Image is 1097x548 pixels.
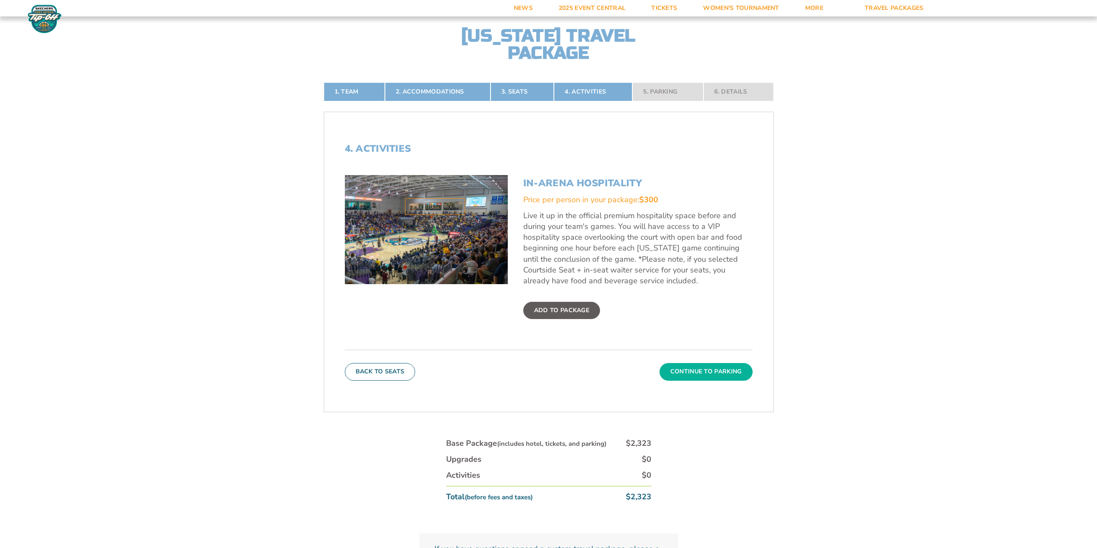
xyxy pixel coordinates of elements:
div: Activities [446,470,480,481]
button: Back To Seats [345,363,416,380]
span: $300 [639,194,658,205]
h2: 4. Activities [345,143,753,154]
h3: In-Arena Hospitality [523,178,753,189]
div: $2,323 [626,438,651,449]
div: Total [446,492,533,502]
a: 2. Accommodations [385,82,491,101]
small: (before fees and taxes) [465,493,533,501]
a: 3. Seats [491,82,554,101]
div: $0 [642,470,651,481]
div: $2,323 [626,492,651,502]
img: Fort Myers Tip-Off [26,4,63,34]
label: Add To Package [523,302,600,319]
div: $0 [642,454,651,465]
p: Live it up in the official premium hospitality space before and during your team's games. You wil... [523,210,753,286]
div: Upgrades [446,454,481,465]
small: (includes hotel, tickets, and parking) [497,439,606,448]
img: In-Arena Hospitality [345,175,508,284]
a: 1. Team [324,82,385,101]
h2: [US_STATE] Travel Package [454,27,644,62]
div: Base Package [446,438,606,449]
button: Continue To Parking [659,363,753,380]
div: Price per person in your package: [523,194,753,205]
